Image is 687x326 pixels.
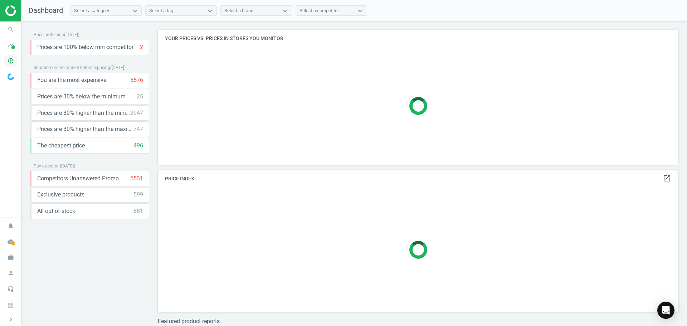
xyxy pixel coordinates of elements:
[158,318,678,325] h3: Featured product reports
[140,43,143,51] div: 2
[224,8,253,14] div: Select a brand
[110,65,126,70] span: ( [DATE] )
[37,191,84,199] span: Exclusive products
[60,164,75,169] span: ( [DATE] )
[130,175,143,183] div: 5531
[663,174,671,183] a: open_in_new
[37,43,133,51] span: Prices are 100% below min competitor
[37,207,75,215] span: All out of stock
[64,32,79,37] span: ( [DATE] )
[37,109,130,117] span: Prices are 30% higher than the minimum
[4,38,18,52] i: timeline
[8,73,14,80] img: wGWNvw8QSZomAAAAABJRU5ErkJggg==
[657,302,674,319] div: Open Intercom Messenger
[149,8,173,14] div: Select a tag
[34,32,64,37] span: Price protection
[158,30,678,47] h4: Your prices vs. prices in stores you monitor
[6,315,15,324] i: chevron_right
[34,65,110,70] span: Situation on the market before repricing
[2,315,20,324] button: chevron_right
[37,76,106,84] span: You are the most expensive
[299,8,339,14] div: Select a competitor
[130,109,143,117] div: 2947
[4,54,18,68] i: pie_chart_outlined
[4,250,18,264] i: work
[37,125,133,133] span: Prices are 30% higher than the maximal
[133,191,143,199] div: 599
[5,5,56,16] img: ajHJNr6hYgQAAAAASUVORK5CYII=
[29,6,63,15] span: Dashboard
[4,266,18,280] i: person
[158,170,678,187] h4: Price Index
[4,219,18,233] i: notifications
[37,175,119,183] span: Competitors Unanswered Promo
[4,235,18,248] i: cloud_done
[133,207,143,215] div: 881
[663,174,671,183] i: open_in_new
[4,282,18,296] i: headset_mic
[74,8,109,14] div: Select a category
[4,23,18,36] i: search
[133,125,143,133] div: 747
[37,93,126,101] span: Prices are 30% below the minimum
[137,93,143,101] div: 25
[130,76,143,84] div: 5576
[133,142,143,150] div: 496
[37,142,85,150] span: The cheapest price
[34,164,60,169] span: Pay attention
